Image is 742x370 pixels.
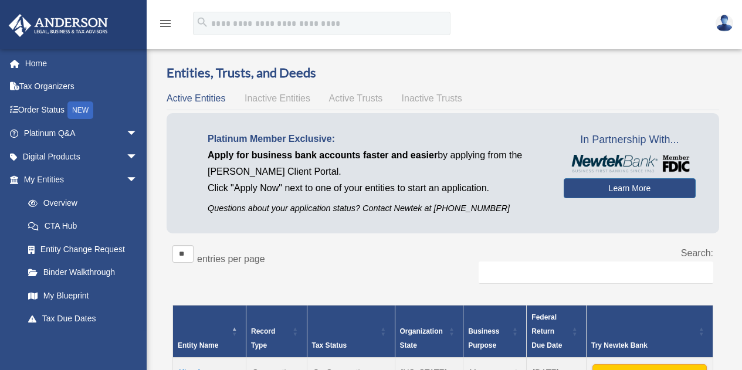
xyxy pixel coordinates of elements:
th: Entity Name: Activate to invert sorting [173,305,246,358]
span: Inactive Entities [245,93,310,103]
span: Active Entities [167,93,225,103]
i: search [196,16,209,29]
th: Organization State: Activate to sort [395,305,463,358]
span: Inactive Trusts [402,93,462,103]
span: Entity Name [178,341,218,349]
div: Try Newtek Bank [591,338,695,352]
span: arrow_drop_down [126,330,150,354]
th: Business Purpose: Activate to sort [463,305,527,358]
span: Apply for business bank accounts faster and easier [208,150,438,160]
a: My [PERSON_NAME] Teamarrow_drop_down [8,330,155,354]
a: CTA Hub [16,215,150,238]
img: User Pic [716,15,733,32]
a: Overview [16,191,144,215]
label: entries per page [197,254,265,264]
span: arrow_drop_down [126,145,150,169]
p: by applying from the [PERSON_NAME] Client Portal. [208,147,546,180]
a: Home [8,52,155,75]
a: My Entitiesarrow_drop_down [8,168,150,192]
span: arrow_drop_down [126,122,150,146]
a: Tax Due Dates [16,307,150,331]
span: Business Purpose [468,327,499,349]
span: Record Type [251,327,275,349]
a: My Blueprint [16,284,150,307]
a: Order StatusNEW [8,98,155,122]
span: Organization State [400,327,443,349]
span: Federal Return Due Date [531,313,562,349]
span: In Partnership With... [564,131,696,150]
i: menu [158,16,172,30]
a: Entity Change Request [16,237,150,261]
p: Platinum Member Exclusive: [208,131,546,147]
img: Anderson Advisors Platinum Portal [5,14,111,37]
a: Platinum Q&Aarrow_drop_down [8,122,155,145]
a: Learn More [564,178,696,198]
label: Search: [681,248,713,258]
th: Tax Status: Activate to sort [307,305,395,358]
a: Binder Walkthrough [16,261,150,284]
h3: Entities, Trusts, and Deeds [167,64,719,82]
div: NEW [67,101,93,119]
th: Try Newtek Bank : Activate to sort [586,305,713,358]
th: Record Type: Activate to sort [246,305,307,358]
a: Tax Organizers [8,75,155,99]
a: menu [158,21,172,30]
p: Questions about your application status? Contact Newtek at [PHONE_NUMBER] [208,201,546,216]
span: arrow_drop_down [126,168,150,192]
span: Active Trusts [329,93,383,103]
span: Tax Status [312,341,347,349]
th: Federal Return Due Date: Activate to sort [527,305,587,358]
a: Digital Productsarrow_drop_down [8,145,155,168]
p: Click "Apply Now" next to one of your entities to start an application. [208,180,546,196]
img: NewtekBankLogoSM.png [570,155,690,172]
